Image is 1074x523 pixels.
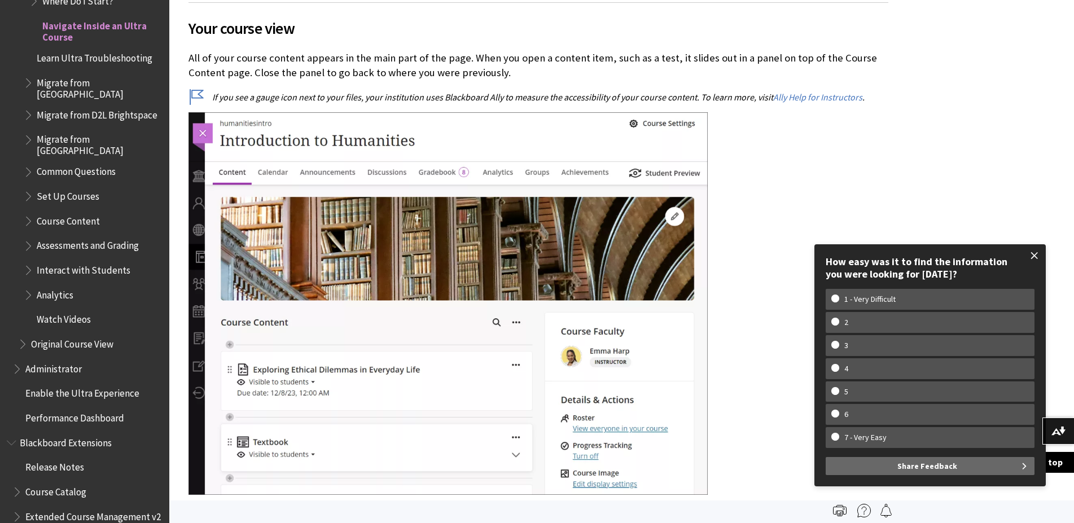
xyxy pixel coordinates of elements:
[831,387,861,397] w-span: 5
[37,236,139,252] span: Assessments and Grading
[833,504,847,517] img: Print
[831,341,861,350] w-span: 3
[897,457,957,475] span: Share Feedback
[42,16,161,43] span: Navigate Inside an Ultra Course
[857,504,871,517] img: More help
[37,261,130,276] span: Interact with Students
[831,410,861,419] w-span: 6
[831,318,861,327] w-span: 2
[826,256,1034,280] div: How easy was it to find the information you were looking for [DATE]?
[831,364,861,373] w-span: 4
[25,408,124,424] span: Performance Dashboard
[831,433,900,442] w-span: 7 - Very Easy
[25,458,84,473] span: Release Notes
[773,91,862,103] a: Ally Help for Instructors
[20,433,112,449] span: Blackboard Extensions
[37,212,100,227] span: Course Content
[37,49,152,64] span: Learn Ultra Troubleshooting
[37,285,73,301] span: Analytics
[37,187,99,202] span: Set Up Courses
[31,335,113,350] span: Original Course View
[25,482,86,498] span: Course Catalog
[189,91,888,103] p: If you see a gauge icon next to your files, your institution uses Blackboard Ally to measure the ...
[25,384,139,399] span: Enable the Ultra Experience
[37,106,157,121] span: Migrate from D2L Brightspace
[879,504,893,517] img: Follow this page
[189,16,888,40] span: Your course view
[25,359,82,375] span: Administrator
[37,73,161,100] span: Migrate from [GEOGRAPHIC_DATA]
[25,507,161,522] span: Extended Course Management v2
[37,130,161,157] span: Migrate from [GEOGRAPHIC_DATA]
[831,295,909,304] w-span: 1 - Very Difficult
[189,112,708,495] img: Course Content page
[189,51,888,80] p: All of your course content appears in the main part of the page. When you open a content item, su...
[37,310,91,326] span: Watch Videos
[826,457,1034,475] button: Share Feedback
[37,162,116,178] span: Common Questions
